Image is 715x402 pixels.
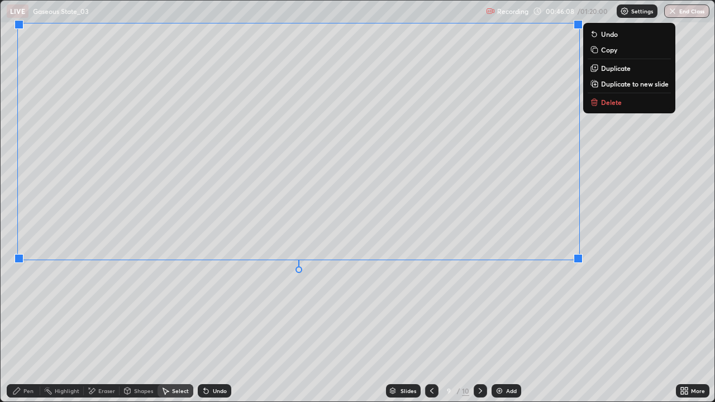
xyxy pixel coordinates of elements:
[10,7,25,16] p: LIVE
[601,30,618,39] p: Undo
[497,7,528,16] p: Recording
[462,386,469,396] div: 10
[213,388,227,394] div: Undo
[172,388,189,394] div: Select
[486,7,495,16] img: recording.375f2c34.svg
[23,388,34,394] div: Pen
[443,387,454,394] div: 9
[601,79,669,88] p: Duplicate to new slide
[691,388,705,394] div: More
[620,7,629,16] img: class-settings-icons
[668,7,677,16] img: end-class-cross
[98,388,115,394] div: Eraser
[588,43,671,56] button: Copy
[33,7,89,16] p: Gaseous State_03
[664,4,709,18] button: End Class
[134,388,153,394] div: Shapes
[401,388,416,394] div: Slides
[456,387,460,394] div: /
[601,45,617,54] p: Copy
[588,95,671,109] button: Delete
[588,27,671,41] button: Undo
[588,61,671,75] button: Duplicate
[601,98,622,107] p: Delete
[55,388,79,394] div: Highlight
[506,388,517,394] div: Add
[601,64,631,73] p: Duplicate
[495,386,504,395] img: add-slide-button
[631,8,653,14] p: Settings
[588,77,671,90] button: Duplicate to new slide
